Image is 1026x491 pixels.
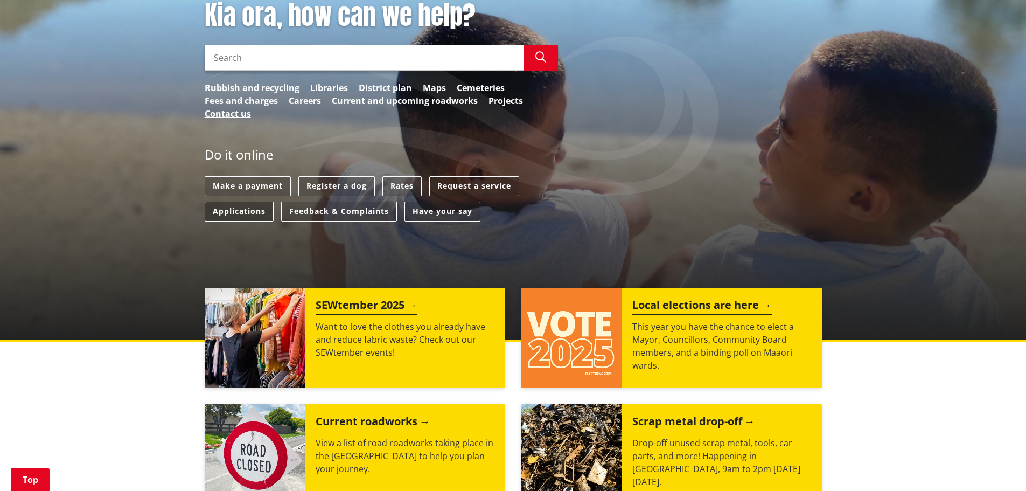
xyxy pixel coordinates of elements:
a: Maps [423,81,446,94]
iframe: Messenger Launcher [976,446,1015,485]
h2: SEWtember 2025 [316,299,417,315]
h2: Current roadworks [316,415,430,431]
a: Applications [205,202,274,222]
h2: Scrap metal drop-off [632,415,755,431]
a: Rubbish and recycling [205,81,299,94]
a: Fees and charges [205,94,278,107]
a: Feedback & Complaints [281,202,397,222]
a: Cemeteries [457,81,505,94]
a: Register a dog [298,176,375,196]
a: Current and upcoming roadworks [332,94,478,107]
a: Contact us [205,107,251,120]
h2: Local elections are here [632,299,772,315]
p: View a list of road roadworks taking place in the [GEOGRAPHIC_DATA] to help you plan your journey. [316,437,494,475]
a: Local elections are here This year you have the chance to elect a Mayor, Councillors, Community B... [521,288,822,388]
a: Make a payment [205,176,291,196]
a: District plan [359,81,412,94]
a: Rates [382,176,422,196]
a: SEWtember 2025 Want to love the clothes you already have and reduce fabric waste? Check out our S... [205,288,505,388]
img: Vote 2025 [521,288,622,388]
img: SEWtember [205,288,305,388]
input: Search input [205,45,524,71]
a: Libraries [310,81,348,94]
a: Top [11,468,50,491]
a: Have your say [404,202,480,222]
a: Careers [289,94,321,107]
h2: Do it online [205,147,273,166]
p: Drop-off unused scrap metal, tools, car parts, and more! Happening in [GEOGRAPHIC_DATA], 9am to 2... [632,437,811,488]
p: Want to love the clothes you already have and reduce fabric waste? Check out our SEWtember events! [316,320,494,359]
p: This year you have the chance to elect a Mayor, Councillors, Community Board members, and a bindi... [632,320,811,372]
a: Request a service [429,176,519,196]
a: Projects [488,94,523,107]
